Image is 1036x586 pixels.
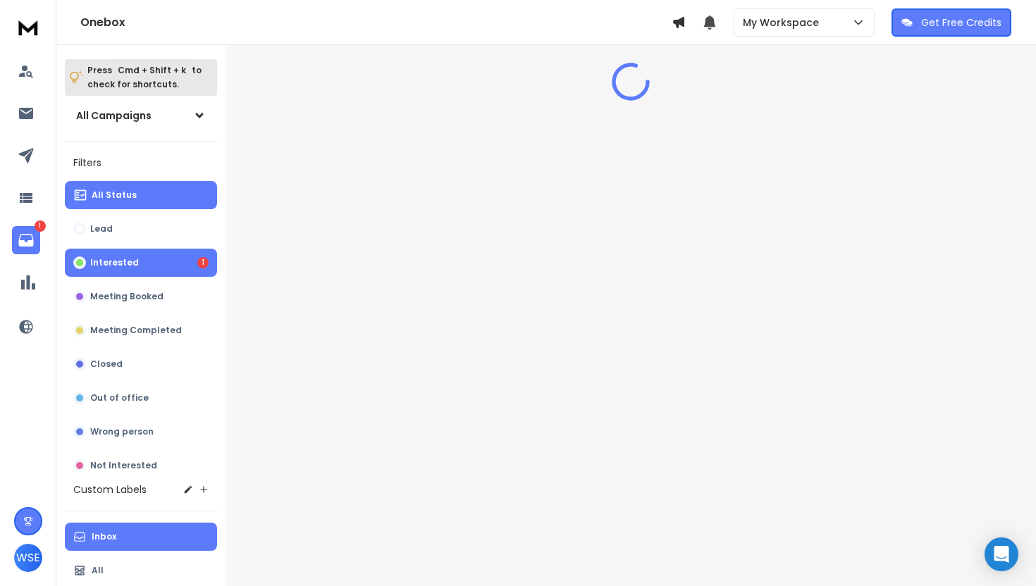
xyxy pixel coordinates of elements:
[65,556,217,585] button: All
[90,223,113,235] p: Lead
[90,325,182,336] p: Meeting Completed
[65,282,217,311] button: Meeting Booked
[76,108,152,123] h1: All Campaigns
[65,384,217,412] button: Out of office
[985,537,1018,571] div: Open Intercom Messenger
[92,565,104,576] p: All
[90,460,157,471] p: Not Interested
[90,426,154,437] p: Wrong person
[12,226,40,254] a: 1
[73,482,147,497] h3: Custom Labels
[90,257,139,268] p: Interested
[80,14,672,31] h1: Onebox
[65,215,217,243] button: Lead
[90,291,164,302] p: Meeting Booked
[65,181,217,209] button: All Status
[65,350,217,378] button: Closed
[921,15,1001,30] p: Get Free Credits
[65,153,217,173] h3: Filters
[743,15,825,30] p: My Workspace
[14,544,42,572] button: WSE
[90,359,123,370] p: Closed
[197,257,209,268] div: 1
[35,220,46,232] p: 1
[14,14,42,40] img: logo
[116,62,188,78] span: Cmd + Shift + k
[65,101,217,130] button: All Campaigns
[92,189,137,201] p: All Status
[65,523,217,551] button: Inbox
[65,249,217,277] button: Interested1
[65,451,217,480] button: Not Interested
[892,8,1011,37] button: Get Free Credits
[87,63,202,92] p: Press to check for shortcuts.
[65,418,217,446] button: Wrong person
[92,531,116,542] p: Inbox
[65,316,217,344] button: Meeting Completed
[90,392,149,404] p: Out of office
